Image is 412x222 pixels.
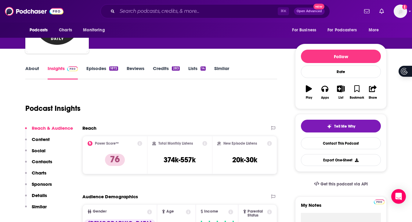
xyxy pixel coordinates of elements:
[25,125,73,136] button: Reach & Audience
[127,65,144,79] a: Reviews
[32,148,45,153] p: Social
[301,81,317,103] button: Play
[321,96,329,100] div: Apps
[278,7,289,15] span: ⌘ K
[214,65,229,79] a: Similar
[248,210,266,217] span: Parental Status
[32,136,50,142] p: Content
[301,65,381,78] div: Rate
[327,26,357,34] span: For Podcasters
[394,5,407,18] button: Show profile menu
[323,24,366,36] button: open menu
[32,170,46,176] p: Charts
[55,24,76,36] a: Charts
[164,155,196,164] h3: 374k-557k
[105,154,125,166] p: 76
[374,199,385,204] img: Podchaser Pro
[362,6,372,16] a: Show notifications dropdown
[158,141,193,146] h2: Total Monthly Listens
[333,81,349,103] button: List
[294,8,325,15] button: Open AdvancedNew
[301,202,381,213] label: My Notes
[82,125,96,131] h2: Reach
[204,210,218,213] span: Income
[313,4,324,9] span: New
[369,96,377,100] div: Share
[32,125,73,131] p: Reach & Audience
[301,137,381,149] a: Contact This Podcast
[25,104,81,113] h1: Podcast Insights
[338,96,343,100] div: List
[288,24,324,36] button: open menu
[32,181,52,187] p: Sponsors
[117,6,278,16] input: Search podcasts, credits, & more...
[25,65,39,79] a: About
[86,65,118,79] a: Episodes1872
[374,199,385,204] a: Pro website
[223,141,257,146] h2: New Episode Listens
[5,5,63,17] img: Podchaser - Follow, Share and Rate Podcasts
[364,24,387,36] button: open menu
[320,181,368,187] span: Get this podcast via API
[327,124,332,129] img: tell me why sparkle
[25,159,52,170] button: Contacts
[67,66,78,71] img: Podchaser Pro
[188,65,206,79] a: Lists14
[32,204,47,210] p: Similar
[25,192,47,204] button: Details
[32,159,52,164] p: Contacts
[301,120,381,132] button: tell me why sparkleTell Me Why
[306,96,312,100] div: Play
[100,4,330,18] div: Search podcasts, credits, & more...
[83,26,105,34] span: Monitoring
[349,81,365,103] button: Bookmark
[377,6,386,16] a: Show notifications dropdown
[317,81,333,103] button: Apps
[301,50,381,63] button: Follow
[292,26,316,34] span: For Business
[25,170,46,181] button: Charts
[201,66,206,71] div: 14
[394,5,407,18] span: Logged in as carolinejames
[48,65,78,79] a: InsightsPodchaser Pro
[297,10,322,13] span: Open Advanced
[391,189,406,204] div: Open Intercom Messenger
[365,81,381,103] button: Share
[232,155,257,164] h3: 20k-30k
[153,65,179,79] a: Credits283
[93,210,107,213] span: Gender
[25,204,47,215] button: Similar
[32,192,47,198] p: Details
[350,96,364,100] div: Bookmark
[95,141,119,146] h2: Power Score™
[25,181,52,192] button: Sponsors
[309,177,373,192] a: Get this podcast via API
[30,26,48,34] span: Podcasts
[172,66,179,71] div: 283
[25,24,56,36] button: open menu
[59,26,72,34] span: Charts
[369,26,379,34] span: More
[79,24,113,36] button: open menu
[25,136,50,148] button: Content
[394,5,407,18] img: User Profile
[82,194,138,199] h2: Audience Demographics
[334,124,355,129] span: Tell Me Why
[402,5,407,9] svg: Add a profile image
[109,66,118,71] div: 1872
[25,148,45,159] button: Social
[166,210,174,213] span: Age
[301,154,381,166] button: Export One-Sheet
